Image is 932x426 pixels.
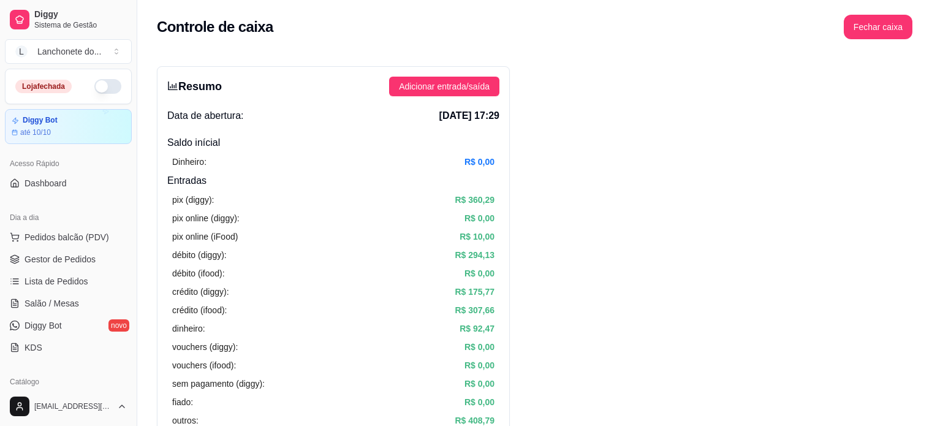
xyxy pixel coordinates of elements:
div: Catálogo [5,372,132,392]
article: vouchers (diggy): [172,340,238,354]
button: Adicionar entrada/saída [389,77,499,96]
article: R$ 0,00 [464,211,494,225]
a: Diggy Botnovo [5,316,132,335]
a: Salão / Mesas [5,294,132,313]
article: R$ 294,13 [455,248,494,262]
span: Salão / Mesas [25,297,79,310]
span: Pedidos balcão (PDV) [25,231,109,243]
article: R$ 10,00 [460,230,494,243]
article: vouchers (ifood): [172,359,236,372]
article: pix online (diggy): [172,211,240,225]
a: Lista de Pedidos [5,272,132,291]
span: Sistema de Gestão [34,20,127,30]
article: pix (diggy): [172,193,214,207]
span: L [15,45,28,58]
span: Gestor de Pedidos [25,253,96,265]
button: Alterar Status [94,79,121,94]
article: Dinheiro: [172,155,206,169]
span: Adicionar entrada/saída [399,80,490,93]
a: Dashboard [5,173,132,193]
article: R$ 0,00 [464,155,494,169]
article: R$ 360,29 [455,193,494,207]
h4: Saldo inícial [167,135,499,150]
span: [DATE] 17:29 [439,108,499,123]
article: R$ 0,00 [464,377,494,390]
span: bar-chart [167,80,178,91]
article: R$ 307,66 [455,303,494,317]
article: pix online (iFood) [172,230,238,243]
span: Diggy [34,9,127,20]
span: Data de abertura: [167,108,244,123]
article: débito (ifood): [172,267,225,280]
h4: Entradas [167,173,499,188]
h3: Resumo [167,78,222,95]
span: Dashboard [25,177,67,189]
button: Fechar caixa [844,15,912,39]
a: Diggy Botaté 10/10 [5,109,132,144]
article: Diggy Bot [23,116,58,125]
article: R$ 0,00 [464,267,494,280]
div: Loja fechada [15,80,72,93]
article: fiado: [172,395,193,409]
article: até 10/10 [20,127,51,137]
div: Acesso Rápido [5,154,132,173]
article: R$ 92,47 [460,322,494,335]
div: Dia a dia [5,208,132,227]
div: Lanchonete do ... [37,45,101,58]
article: débito (diggy): [172,248,227,262]
article: crédito (diggy): [172,285,229,299]
a: DiggySistema de Gestão [5,5,132,34]
article: R$ 0,00 [464,340,494,354]
a: KDS [5,338,132,357]
span: Lista de Pedidos [25,275,88,287]
button: Pedidos balcão (PDV) [5,227,132,247]
span: KDS [25,341,42,354]
a: Gestor de Pedidos [5,249,132,269]
article: sem pagamento (diggy): [172,377,265,390]
span: Diggy Bot [25,319,62,332]
h2: Controle de caixa [157,17,273,37]
article: R$ 0,00 [464,395,494,409]
button: [EMAIL_ADDRESS][DOMAIN_NAME] [5,392,132,421]
article: crédito (ifood): [172,303,227,317]
article: dinheiro: [172,322,205,335]
button: Select a team [5,39,132,64]
span: [EMAIL_ADDRESS][DOMAIN_NAME] [34,401,112,411]
article: R$ 175,77 [455,285,494,299]
article: R$ 0,00 [464,359,494,372]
